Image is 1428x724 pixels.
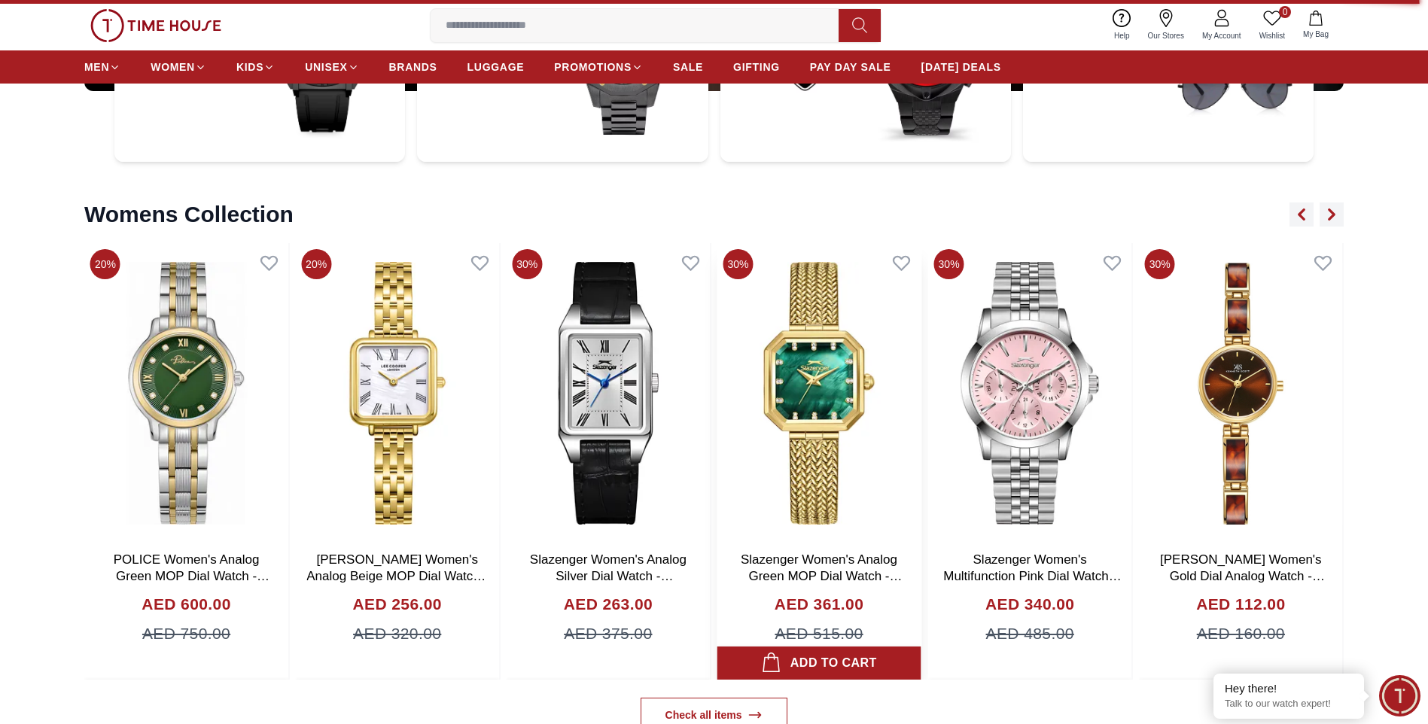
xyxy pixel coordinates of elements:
[1196,30,1247,41] span: My Account
[295,243,499,544] img: Lee Cooper Women's Analog Beige MOP Dial Watch - LC08226.120
[723,249,753,279] span: 30%
[1197,622,1285,646] span: AED 160.00
[389,53,437,81] a: BRANDS
[673,53,703,81] a: SALE
[236,53,275,81] a: KIDS
[142,592,230,616] h4: AED 600.00
[467,59,525,75] span: LUGGAGE
[305,59,347,75] span: UNISEX
[467,53,525,81] a: LUGGAGE
[554,53,643,81] a: PROMOTIONS
[761,653,877,674] div: Add to cart
[1105,6,1139,44] a: Help
[921,59,1001,75] span: [DATE] DEALS
[1139,6,1193,44] a: Our Stores
[1225,698,1353,710] p: Talk to our watch expert!
[1108,30,1136,41] span: Help
[1145,249,1175,279] span: 30%
[564,592,653,616] h4: AED 263.00
[1139,243,1343,544] img: Kenneth Scott Women's Gold Dial Analog Watch -K24502-GCDD
[1142,30,1190,41] span: Our Stores
[512,249,542,279] span: 30%
[717,243,921,544] img: Slazenger Women's Analog Green MOP Dial Watch - SL.9.2534.3.02
[1379,675,1420,716] div: Chat Widget
[775,622,863,646] span: AED 515.00
[1297,29,1335,40] span: My Bag
[84,53,120,81] a: MEN
[810,53,891,81] a: PAY DAY SALE
[1225,681,1353,696] div: Hey there!
[151,53,206,81] a: WOMEN
[985,592,1074,616] h4: AED 340.00
[943,552,1122,600] a: Slazenger Women's Multifunction Pink Dial Watch - SL.9.2553.2.04
[84,59,109,75] span: MEN
[301,249,331,279] span: 20%
[114,552,269,600] a: POLICE Women's Analog Green MOP Dial Watch - PEWLG0076202
[928,243,1132,544] img: Slazenger Women's Multifunction Pink Dial Watch - SL.9.2553.2.04
[934,249,964,279] span: 30%
[236,59,263,75] span: KIDS
[1253,30,1291,41] span: Wishlist
[564,622,652,646] span: AED 375.00
[1250,6,1294,44] a: 0Wishlist
[84,201,294,228] h2: Womens Collection
[506,243,710,544] img: Slazenger Women's Analog Silver Dial Watch - SL.9.2525.3.01
[673,59,703,75] span: SALE
[733,53,780,81] a: GIFTING
[389,59,437,75] span: BRANDS
[921,53,1001,81] a: [DATE] DEALS
[1160,552,1325,600] a: [PERSON_NAME] Women's Gold Dial Analog Watch -K24502-GCDD
[305,53,358,81] a: UNISEX
[554,59,632,75] span: PROMOTIONS
[142,622,230,646] span: AED 750.00
[151,59,195,75] span: WOMEN
[775,592,863,616] h4: AED 361.00
[1294,8,1338,43] button: My Bag
[733,59,780,75] span: GIFTING
[90,9,221,42] img: ...
[530,552,687,600] a: Slazenger Women's Analog Silver Dial Watch - SL.9.2525.3.01
[90,249,120,279] span: 20%
[1279,6,1291,18] span: 0
[306,552,488,600] a: [PERSON_NAME] Women's Analog Beige MOP Dial Watch - LC08226.120
[986,622,1074,646] span: AED 485.00
[84,243,288,544] img: POLICE Women's Analog Green MOP Dial Watch - PEWLG0076202
[717,646,921,680] button: Add to cart
[353,592,442,616] h4: AED 256.00
[353,622,441,646] span: AED 320.00
[1196,592,1285,616] h4: AED 112.00
[741,552,903,600] a: Slazenger Women's Analog Green MOP Dial Watch - SL.9.2534.3.02
[810,59,891,75] span: PAY DAY SALE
